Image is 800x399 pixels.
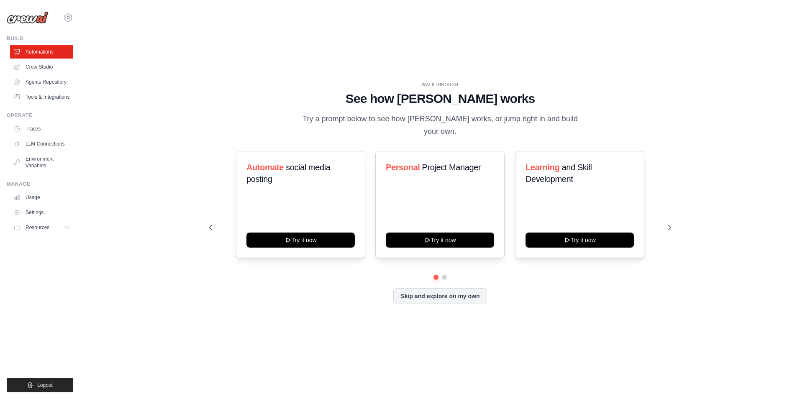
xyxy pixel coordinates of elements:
span: Logout [37,382,53,389]
a: LLM Connections [10,137,73,151]
span: Personal [386,163,420,172]
div: WALKTHROUGH [209,82,671,88]
a: Settings [10,206,73,219]
span: and Skill Development [526,163,592,184]
button: Skip and explore on my own [393,288,487,304]
a: Automations [10,45,73,59]
button: Logout [7,378,73,392]
a: Usage [10,191,73,204]
span: Project Manager [422,163,481,172]
span: Automate [246,163,284,172]
a: Traces [10,122,73,136]
button: Try it now [386,233,494,248]
h1: See how [PERSON_NAME] works [209,91,671,106]
a: Agents Repository [10,75,73,89]
a: Crew Studio [10,60,73,74]
img: Logo [7,11,49,24]
div: Operate [7,112,73,119]
div: Build [7,35,73,42]
span: social media posting [246,163,331,184]
button: Try it now [526,233,634,248]
button: Resources [10,221,73,234]
p: Try a prompt below to see how [PERSON_NAME] works, or jump right in and build your own. [300,113,581,138]
button: Try it now [246,233,355,248]
div: Manage [7,181,73,187]
span: Resources [26,224,49,231]
a: Tools & Integrations [10,90,73,104]
a: Environment Variables [10,152,73,172]
span: Learning [526,163,559,172]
